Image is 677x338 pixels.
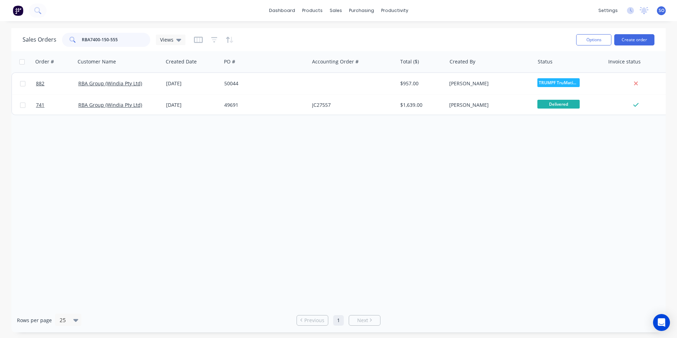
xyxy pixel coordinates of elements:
span: TRUMPF TruMatic... [537,78,580,87]
div: $957.00 [400,80,441,87]
div: Open Intercom Messenger [653,314,670,331]
span: SO [659,7,664,14]
input: Search... [82,33,151,47]
span: 741 [36,102,44,109]
div: JC27557 [312,102,390,109]
span: Rows per page [17,317,52,324]
span: 882 [36,80,44,87]
a: RBA Group (Windia Pty Ltd) [78,102,142,108]
div: [DATE] [166,80,219,87]
div: [PERSON_NAME] [449,80,527,87]
div: Order # [35,58,54,65]
div: 50044 [224,80,303,87]
img: Factory [13,5,23,16]
a: Next page [349,317,380,324]
h1: Sales Orders [23,36,56,43]
div: Customer Name [78,58,116,65]
a: 882 [36,73,78,94]
a: dashboard [266,5,299,16]
div: purchasing [346,5,378,16]
a: Previous page [297,317,328,324]
a: RBA Group (Windia Pty Ltd) [78,80,142,87]
div: products [299,5,326,16]
span: Views [160,36,173,43]
span: Next [357,317,368,324]
div: $1,639.00 [400,102,441,109]
div: productivity [378,5,412,16]
span: Delivered [537,100,580,109]
div: PO # [224,58,235,65]
a: 741 [36,94,78,116]
div: sales [326,5,346,16]
a: Page 1 is your current page [333,315,344,326]
div: 49691 [224,102,303,109]
span: Previous [304,317,324,324]
ul: Pagination [294,315,383,326]
div: [PERSON_NAME] [449,102,527,109]
div: settings [595,5,621,16]
div: Accounting Order # [312,58,359,65]
button: Create order [614,34,654,45]
div: Invoice status [608,58,641,65]
button: Options [576,34,611,45]
div: Total ($) [400,58,419,65]
div: Created Date [166,58,197,65]
div: Status [538,58,553,65]
div: Created By [450,58,475,65]
div: [DATE] [166,102,219,109]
